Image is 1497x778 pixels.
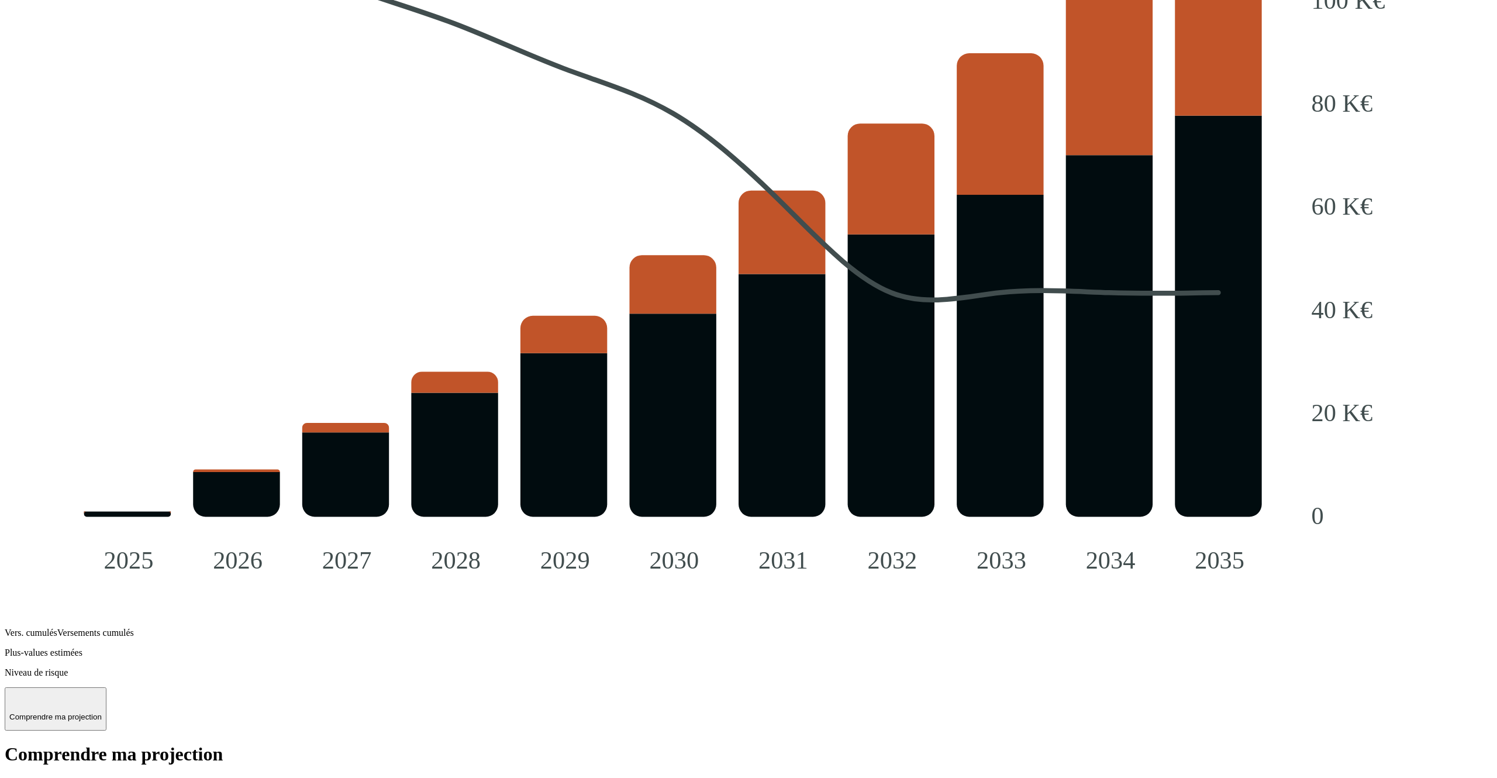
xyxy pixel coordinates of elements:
tspan: 20 K€ [1311,398,1372,426]
tspan: 2026 [213,546,263,574]
span: Vers. cumulés [5,628,57,638]
span: Versements cumulés [57,628,134,638]
tspan: 2032 [868,546,917,574]
tspan: 2029 [540,546,590,574]
tspan: 2031 [758,546,808,574]
tspan: 80 K€ [1311,89,1372,117]
tspan: 2033 [977,546,1026,574]
tspan: 40 K€ [1311,295,1372,323]
tspan: 2027 [322,546,372,574]
tspan: 2034 [1086,546,1136,574]
p: Plus-values estimées [5,648,1492,658]
tspan: 2028 [431,546,481,574]
tspan: 2025 [104,546,154,574]
p: Niveau de risque [5,667,1492,678]
p: Comprendre ma projection [9,712,102,721]
h1: Comprendre ma projection [5,743,1492,765]
tspan: 0 [1311,502,1323,529]
tspan: 60 K€ [1311,192,1372,220]
tspan: 2030 [649,546,699,574]
tspan: 2035 [1195,546,1244,574]
button: Comprendre ma projection [5,687,106,731]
